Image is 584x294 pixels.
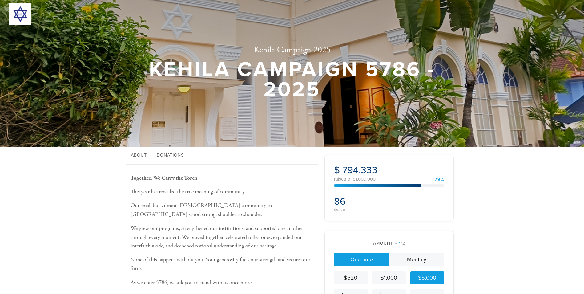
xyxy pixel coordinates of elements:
[334,164,340,176] span: $
[375,274,403,282] div: $1,000
[334,253,389,266] a: One-time
[126,147,152,164] a: About
[413,274,441,282] div: $5,000
[372,271,406,284] a: $1,000
[131,224,315,251] p: We grew our programs, strengthened our institutions, and supported one another through every mome...
[334,207,387,212] div: donors
[435,178,444,182] div: 79%
[342,164,377,176] span: 794,333
[131,187,315,196] p: This year has revealed the true meaning of community.
[9,3,31,25] img: 300x300_JWB%20logo.png
[334,271,368,284] a: $520
[152,147,189,164] a: Donations
[389,253,444,266] a: Monthly
[147,45,437,55] h2: Kehila Campaign 2025
[410,271,444,284] a: $5,000
[131,174,197,182] b: Together, We Carry the Torch
[131,255,315,273] p: None of this happens without you. Your generosity fuels our strength and secures our future.
[131,201,315,219] p: Our small but vibrant [DEMOGRAPHIC_DATA] community in [GEOGRAPHIC_DATA] stood strong, shoulder to...
[334,196,387,207] h2: 86
[399,241,401,246] span: 1
[395,241,405,246] span: /2
[334,177,444,182] div: raised of $1,000,000
[336,274,365,282] div: $520
[334,240,444,247] div: Amount
[147,60,437,100] h1: Kehila Campaign 5786 - 2025
[131,278,315,287] p: As we enter 5786, we ask you to stand with us once more.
